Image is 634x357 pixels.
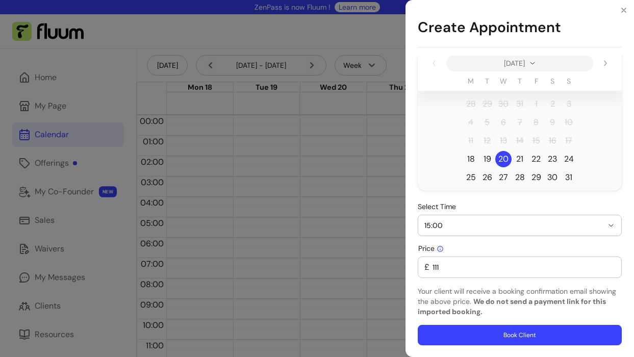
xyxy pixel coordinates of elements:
[485,116,490,129] span: 5
[467,153,475,165] span: 18
[550,98,555,110] span: 2
[479,169,495,186] span: Tuesday 26 August 2025
[418,244,444,253] span: Price
[516,98,523,110] span: 31
[504,58,525,68] span: [DATE]
[535,76,538,86] span: F
[418,51,622,191] div: August 2025
[479,114,495,131] span: Tuesday 5 August 2025
[418,75,622,187] table: August 2025
[446,55,593,71] button: switch to year and month view
[565,171,572,184] span: 31
[424,220,603,231] span: 15:00
[516,135,524,147] span: 14
[544,96,561,112] span: Saturday 2 August 2025
[500,135,507,147] span: 13
[544,169,561,186] span: Saturday 30 August 2025
[495,133,512,149] span: Wednesday 13 August 2025
[479,151,495,167] span: Tuesday 19 August 2025
[518,116,522,129] span: 7
[495,151,512,167] span: Wednesday 20 August 2025 selected
[528,114,544,131] span: Friday 8 August 2025
[424,257,615,277] div: £
[418,215,621,236] button: 15:00
[564,153,574,165] span: 24
[550,116,555,129] span: 9
[485,76,489,86] span: T
[561,96,577,112] span: Sunday 3 August 2025
[418,325,622,345] button: Book Client
[544,114,561,131] span: Saturday 9 August 2025
[518,76,522,86] span: T
[548,153,557,165] span: 23
[512,96,528,112] span: Thursday 31 July 2025
[512,114,528,131] span: Thursday 7 August 2025
[495,169,512,186] span: Wednesday 27 August 2025
[499,171,508,184] span: 27
[429,262,615,272] input: Price
[528,133,544,149] span: Friday 15 August 2025
[515,171,525,184] span: 28
[479,96,495,112] span: Tuesday 29 July 2025
[418,8,622,47] h1: Create Appointment
[547,171,557,184] span: 30
[528,96,544,112] span: Friday 1 August 2025
[512,133,528,149] span: Thursday 14 August 2025
[528,151,544,167] span: Friday 22 August 2025
[561,114,577,131] span: Sunday 10 August 2025
[463,114,479,131] span: Monday 4 August 2025
[531,171,541,184] span: 29
[483,98,492,110] span: 29
[597,55,614,71] button: Next
[512,169,528,186] span: Thursday 28 August 2025
[531,153,541,165] span: 22
[516,153,523,165] span: 21
[463,169,479,186] span: Monday 25 August 2025
[565,135,572,147] span: 17
[534,116,539,129] span: 8
[616,2,632,18] button: Close
[468,76,474,86] span: M
[466,171,476,184] span: 25
[567,98,571,110] span: 3
[535,98,538,110] span: 1
[500,76,507,86] span: W
[495,114,512,131] span: Wednesday 6 August 2025
[498,153,509,165] span: 20
[544,133,561,149] span: Saturday 16 August 2025
[418,297,606,316] b: We do not send a payment link for this imported booking.
[495,96,512,112] span: Wednesday 30 July 2025
[463,96,479,112] span: Monday 28 July 2025
[468,135,473,147] span: 11
[550,76,554,86] span: S
[466,98,476,110] span: 28
[561,169,577,186] span: Sunday 31 August 2025
[418,286,622,317] p: Your client will receive a booking confirmation email showing the above price.
[561,133,577,149] span: Sunday 17 August 2025
[565,116,573,129] span: 10
[468,116,473,129] span: 4
[532,135,540,147] span: 15
[501,116,506,129] span: 6
[512,151,528,167] span: Thursday 21 August 2025
[484,135,491,147] span: 12
[528,169,544,186] span: Friday 29 August 2025
[463,151,479,167] span: Today, Monday 18 August 2025, First available date
[484,153,491,165] span: 19
[549,135,556,147] span: 16
[479,133,495,149] span: Tuesday 12 August 2025
[567,76,571,86] span: S
[561,151,577,167] span: Sunday 24 August 2025
[463,133,479,149] span: Monday 11 August 2025
[483,171,492,184] span: 26
[498,98,509,110] span: 30
[544,151,561,167] span: Saturday 23 August 2025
